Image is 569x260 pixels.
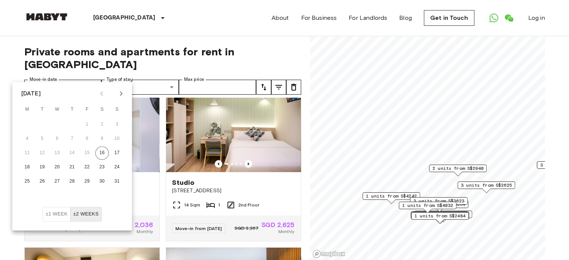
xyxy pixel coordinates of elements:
[24,13,69,21] img: Habyt
[528,13,545,22] a: Log in
[399,13,412,22] a: Blog
[261,221,294,228] span: SGD 2,625
[115,87,128,100] button: Next month
[184,202,201,208] span: 14 Sqm
[414,211,472,222] div: Map marker
[366,193,417,199] span: 1 units from S$4242
[312,250,345,258] a: Mapbox logo
[80,160,94,174] button: 22
[137,228,153,235] span: Monthly
[184,76,204,83] label: Max price
[43,207,71,221] button: ±1 week
[95,146,109,160] button: 16
[215,160,222,168] button: Previous image
[119,221,153,228] span: SGD 2,036
[166,82,301,172] img: Marketing picture of unit SG-01-111-001-001
[110,175,124,188] button: 31
[461,182,512,189] span: 3 units from S$2625
[411,211,468,223] div: Map marker
[256,80,271,95] button: tune
[432,165,483,172] span: 2 units from S$2940
[349,13,387,22] a: For Landlords
[21,160,34,174] button: 18
[424,10,474,26] a: Get in Touch
[43,207,102,221] div: Move In Flexibility
[172,178,195,187] span: Studio
[278,228,294,235] span: Monthly
[65,102,79,117] span: Thursday
[30,76,57,83] label: Move-in date
[414,212,465,219] span: 1 units from S$2484
[80,102,94,117] span: Friday
[36,175,49,188] button: 26
[21,102,34,117] span: Monday
[51,102,64,117] span: Wednesday
[36,160,49,174] button: 19
[51,175,64,188] button: 27
[95,160,109,174] button: 23
[110,160,124,174] button: 24
[95,102,109,117] span: Saturday
[172,187,295,195] span: [STREET_ADDRESS]
[110,146,124,160] button: 17
[36,102,49,117] span: Tuesday
[413,198,464,204] span: 3 units from S$3623
[101,80,179,95] div: Studio
[238,202,259,208] span: 2nd Floor
[70,207,102,221] button: ±2 weeks
[402,202,453,209] span: 1 units from S$4032
[429,165,487,176] div: Map marker
[272,13,289,22] a: About
[486,10,501,25] a: Open WhatsApp
[21,89,41,98] div: [DATE]
[286,80,301,95] button: tune
[65,175,79,188] button: 28
[175,226,222,231] span: Move-in from [DATE]
[411,212,469,224] div: Map marker
[362,192,420,204] div: Map marker
[501,10,516,25] a: Open WeChat
[166,82,301,241] a: Marketing picture of unit SG-01-111-001-001Previous imagePrevious imageStudio[STREET_ADDRESS]14 S...
[218,202,220,208] span: 1
[399,202,456,213] div: Map marker
[24,45,301,71] span: Private rooms and apartments for rent in [GEOGRAPHIC_DATA]
[110,102,124,117] span: Sunday
[271,80,286,95] button: tune
[80,175,94,188] button: 29
[65,160,79,174] button: 21
[245,160,252,168] button: Previous image
[51,160,64,174] button: 20
[93,13,156,22] p: [GEOGRAPHIC_DATA]
[458,181,515,193] div: Map marker
[410,197,468,209] div: Map marker
[107,76,133,83] label: Type of stay
[235,225,259,232] span: SGD 3,367
[412,212,469,223] div: Map marker
[411,201,468,212] div: Map marker
[301,13,337,22] a: For Business
[95,175,109,188] button: 30
[21,175,34,188] button: 25
[418,211,469,218] span: 3 units from S$2520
